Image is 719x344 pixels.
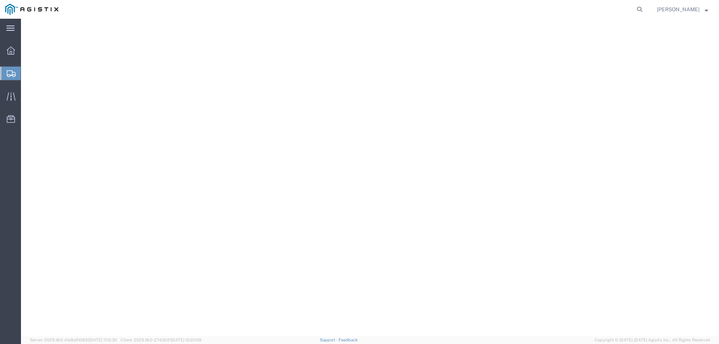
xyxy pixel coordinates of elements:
iframe: FS Legacy Container [21,19,719,336]
span: Client: 2025.18.0-27d3021 [121,338,201,342]
a: Support [320,338,339,342]
span: Billy Lo [657,5,700,13]
button: [PERSON_NAME] [656,5,709,14]
img: logo [5,4,58,15]
a: Feedback [339,338,358,342]
span: [DATE] 10:20:09 [171,338,201,342]
span: Copyright © [DATE]-[DATE] Agistix Inc., All Rights Reserved [595,337,710,343]
span: Server: 2025.18.0-d1e9a510831 [30,338,117,342]
span: [DATE] 11:12:30 [89,338,117,342]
